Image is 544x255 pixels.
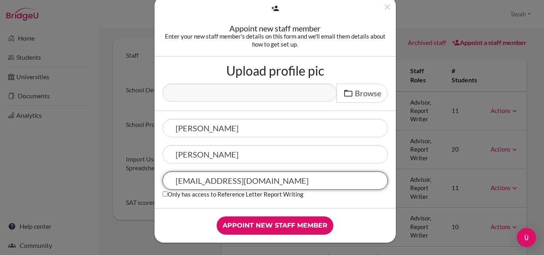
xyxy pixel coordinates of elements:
[162,190,303,198] label: Only has access to Reference Letter Report Writing
[217,216,333,235] input: Appoint new staff member
[382,2,392,15] button: Close
[162,171,388,190] input: Email
[162,191,168,197] input: Only has access to Reference Letter Report Writing
[226,64,324,77] label: Upload profile pic
[355,88,381,98] span: Browse
[162,24,388,32] div: Appoint new staff member
[162,32,388,48] div: Enter your new staff member's details on this form and we'll email them details about how to get ...
[517,228,536,247] div: Open Intercom Messenger
[162,145,388,164] input: Last name
[162,119,388,137] input: First name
